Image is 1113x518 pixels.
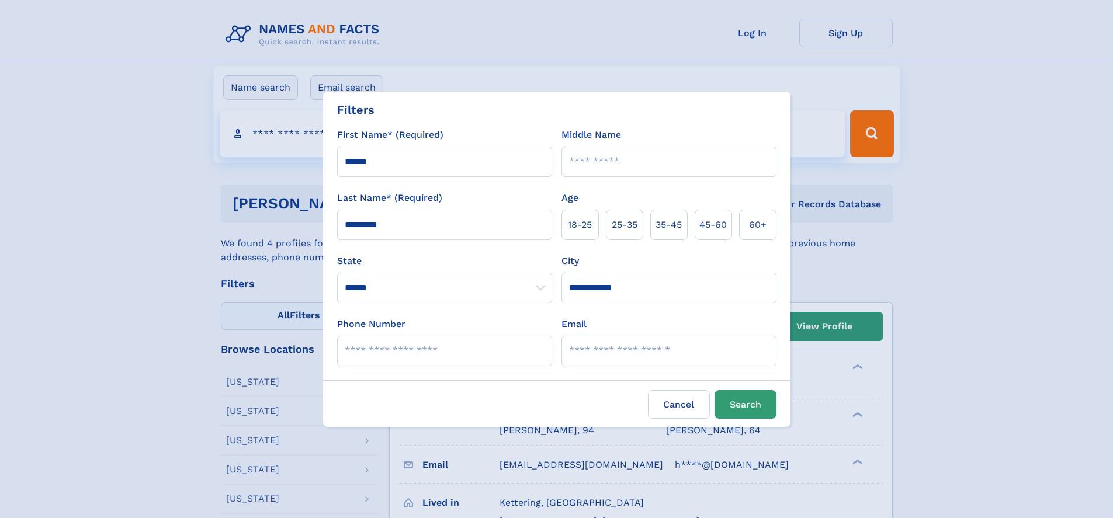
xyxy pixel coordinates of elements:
span: 18‑25 [568,218,592,232]
label: Last Name* (Required) [337,191,442,205]
span: 60+ [749,218,767,232]
div: Filters [337,101,375,119]
label: Phone Number [337,317,405,331]
label: Age [561,191,578,205]
label: First Name* (Required) [337,128,443,142]
label: City [561,254,579,268]
span: 35‑45 [656,218,682,232]
label: Email [561,317,587,331]
label: Middle Name [561,128,621,142]
label: State [337,254,552,268]
label: Cancel [648,390,710,419]
span: 45‑60 [699,218,727,232]
span: 25‑35 [612,218,637,232]
button: Search [715,390,776,419]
